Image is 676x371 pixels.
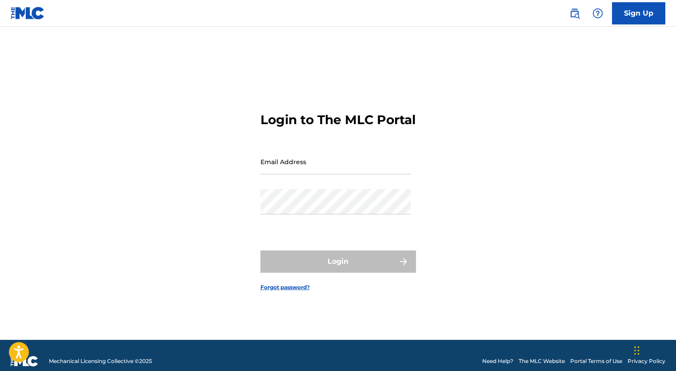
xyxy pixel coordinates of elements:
img: logo [11,356,38,367]
a: Privacy Policy [628,357,665,365]
iframe: Chat Widget [632,328,676,371]
span: Mechanical Licensing Collective © 2025 [49,357,152,365]
a: Public Search [566,4,584,22]
div: Drag [634,337,640,364]
img: search [569,8,580,19]
a: Need Help? [482,357,513,365]
iframe: Resource Center [651,239,676,311]
div: Help [589,4,607,22]
img: help [592,8,603,19]
a: The MLC Website [519,357,565,365]
img: MLC Logo [11,7,45,20]
a: Sign Up [612,2,665,24]
h3: Login to The MLC Portal [260,112,416,128]
a: Portal Terms of Use [570,357,622,365]
a: Forgot password? [260,283,310,291]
